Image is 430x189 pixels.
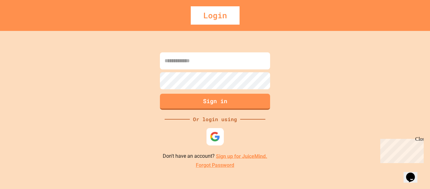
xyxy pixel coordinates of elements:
[191,6,240,25] div: Login
[3,3,43,40] div: Chat with us now!Close
[378,136,424,163] iframe: chat widget
[216,153,267,159] a: Sign up for JuiceMind.
[190,115,240,123] div: Or login using
[163,152,267,160] p: Don't have an account?
[404,164,424,183] iframe: chat widget
[160,94,270,110] button: Sign in
[196,162,234,169] a: Forgot Password
[210,131,220,142] img: google-icon.svg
